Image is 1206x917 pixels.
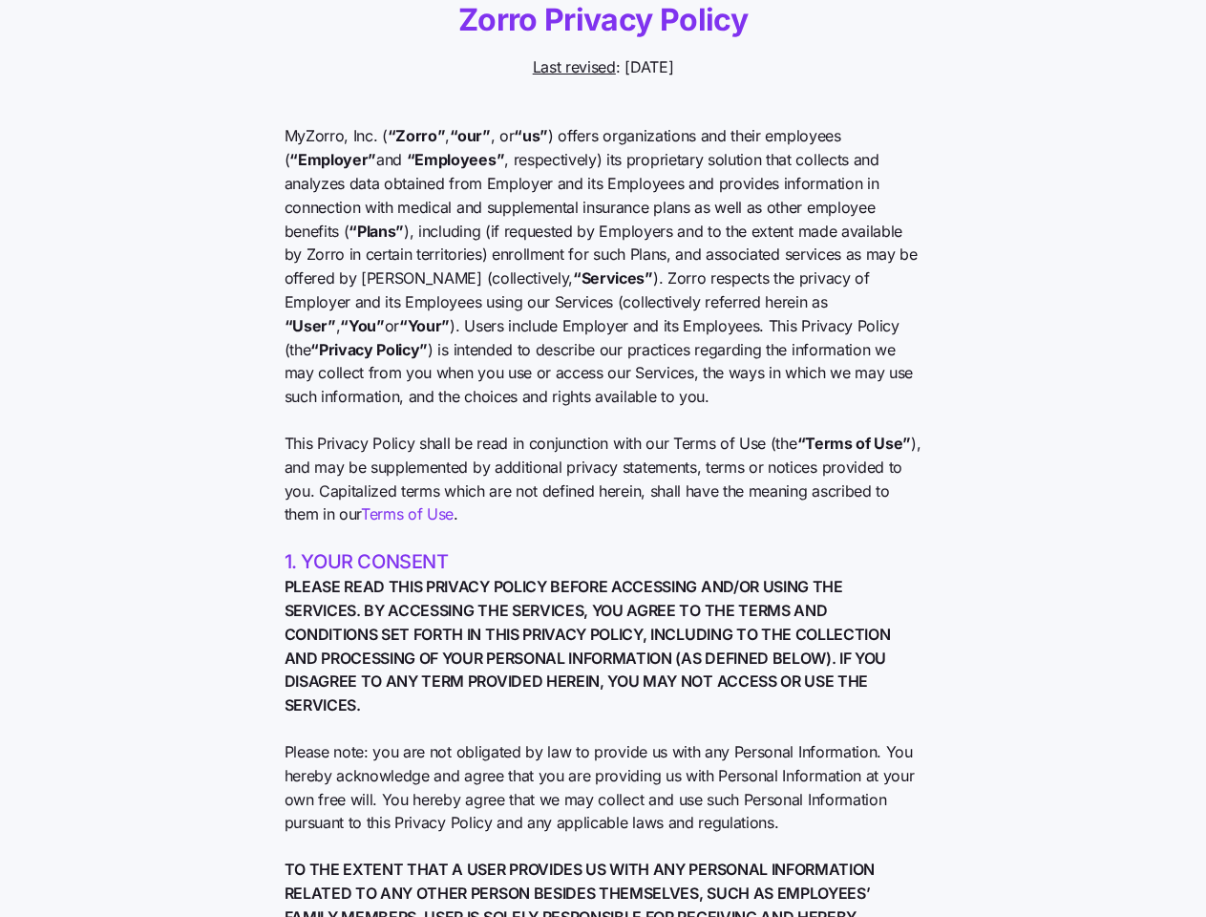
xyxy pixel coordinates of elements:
[797,434,912,453] b: “Terms of Use”
[399,316,450,335] b: “Your”
[388,126,446,145] b: “Zorro”
[573,268,653,288] b: “Services”
[285,740,922,835] span: Please note: you are not obligated by law to provide us with any Personal Information. You hereby...
[285,575,922,717] span: PLEASE READ THIS PRIVACY POLICY BEFORE ACCESSING AND/OR USING THE SERVICES. BY ACCESSING THE SERV...
[533,57,616,76] u: Last revised
[533,55,674,79] span: : [DATE]
[361,504,454,523] a: Terms of Use
[349,222,404,241] b: “Plans”
[289,150,376,169] b: “Employer”
[310,340,428,359] b: “Privacy Policy”
[407,150,504,169] b: “Employees”
[285,124,922,409] span: MyZorro, Inc. ( , , or ) offers organizations and their employees ( and , respectively) its propr...
[340,316,384,335] b: “You”
[285,432,922,526] span: This Privacy Policy shall be read in conjunction with our Terms of Use (the ), and may be supplem...
[514,126,548,145] b: “us”
[285,316,336,335] b: “User”
[285,549,922,575] h2: 1. YOUR CONSENT
[450,126,490,145] b: “our”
